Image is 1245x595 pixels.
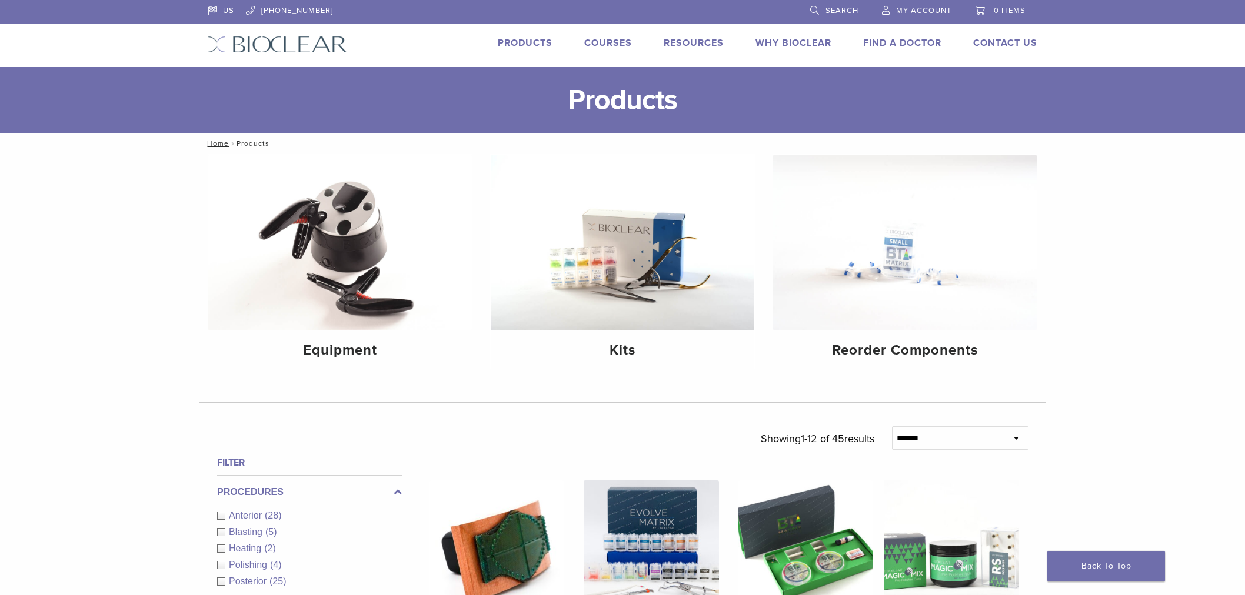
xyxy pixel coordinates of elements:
span: Anterior [229,510,265,520]
a: Contact Us [973,37,1037,49]
span: Search [825,6,858,15]
label: Procedures [217,485,402,499]
span: (28) [265,510,281,520]
h4: Equipment [218,340,462,361]
span: (5) [265,527,277,537]
span: Posterior [229,576,269,586]
span: (4) [270,560,282,570]
span: My Account [896,6,951,15]
a: Equipment [208,155,472,369]
span: Blasting [229,527,265,537]
h4: Kits [500,340,745,361]
span: 1-12 of 45 [801,432,844,445]
span: (2) [264,543,276,553]
a: Reorder Components [773,155,1037,369]
a: Back To Top [1047,551,1165,581]
p: Showing results [761,426,874,451]
h4: Filter [217,456,402,470]
img: Reorder Components [773,155,1037,330]
a: Resources [664,37,724,49]
img: Kits [491,155,754,330]
a: Kits [491,155,754,369]
a: Products [498,37,552,49]
span: / [229,141,237,146]
a: Why Bioclear [755,37,831,49]
h4: Reorder Components [783,340,1027,361]
span: (25) [269,576,286,586]
a: Courses [584,37,632,49]
img: Equipment [208,155,472,330]
a: Find A Doctor [863,37,941,49]
nav: Products [199,133,1046,154]
span: 0 items [994,6,1026,15]
img: Bioclear [208,36,347,53]
span: Polishing [229,560,270,570]
a: Home [204,139,229,148]
span: Heating [229,543,264,553]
